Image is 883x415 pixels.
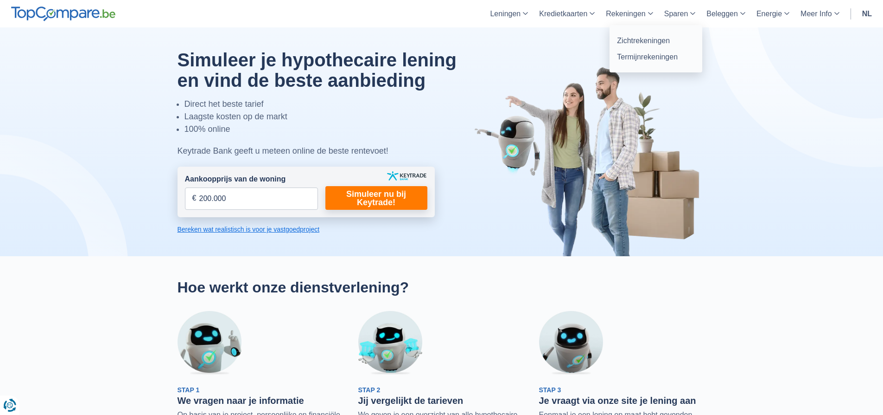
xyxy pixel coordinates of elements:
h3: Jij vergelijkt de tarieven [358,395,525,406]
img: Stap 1 [178,311,241,375]
li: Direct het beste tarief [184,98,480,110]
img: keytrade [387,171,426,181]
span: Stap 2 [358,386,381,394]
span: Stap 1 [178,386,200,394]
h2: Hoe werkt onze dienstverlening? [178,279,706,296]
li: Laagste kosten op de markt [184,110,480,123]
img: Stap 3 [539,311,603,375]
a: Bereken wat realistisch is voor je vastgoedproject [178,225,435,234]
span: € [192,193,197,204]
label: Aankoopprijs van de woning [185,174,286,185]
a: Zichtrekeningen [613,32,699,49]
a: Termijnrekeningen [613,49,699,65]
img: image-hero [474,66,706,256]
h3: Je vraagt via onze site je lening aan [539,395,706,406]
div: Keytrade Bank geeft u meteen online de beste rentevoet! [178,145,480,157]
a: Simuleer nu bij Keytrade! [325,186,427,210]
h3: We vragen naar je informatie [178,395,344,406]
img: TopCompare [11,6,115,21]
span: Stap 3 [539,386,561,394]
img: Stap 2 [358,311,422,375]
h1: Simuleer je hypothecaire lening en vind de beste aanbieding [178,50,480,91]
li: 100% online [184,123,480,136]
